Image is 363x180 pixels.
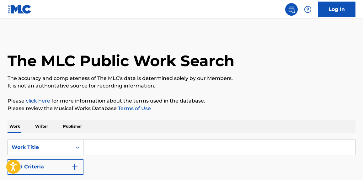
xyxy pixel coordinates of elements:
[26,98,50,104] a: click here
[8,75,355,82] p: The accuracy and completeness of The MLC's data is determined solely by our Members.
[8,51,234,70] h1: The MLC Public Work Search
[8,105,355,112] p: Please review the Musical Works Database
[71,163,78,171] img: 9d2ae6d4665cec9f34b9.svg
[8,159,83,175] button: Add Criteria
[33,120,50,133] p: Writer
[302,3,314,16] div: Help
[304,6,312,13] img: help
[8,97,355,105] p: Please for more information about the terms used in the database.
[8,5,32,14] img: MLC Logo
[61,120,84,133] p: Publisher
[12,144,68,151] div: Work Title
[332,150,363,180] iframe: Chat Widget
[318,2,355,17] a: Log In
[288,6,295,13] img: search
[8,120,22,133] p: Work
[8,82,355,90] p: It is not an authoritative source for recording information.
[117,105,151,111] a: Terms of Use
[285,3,298,16] a: Public Search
